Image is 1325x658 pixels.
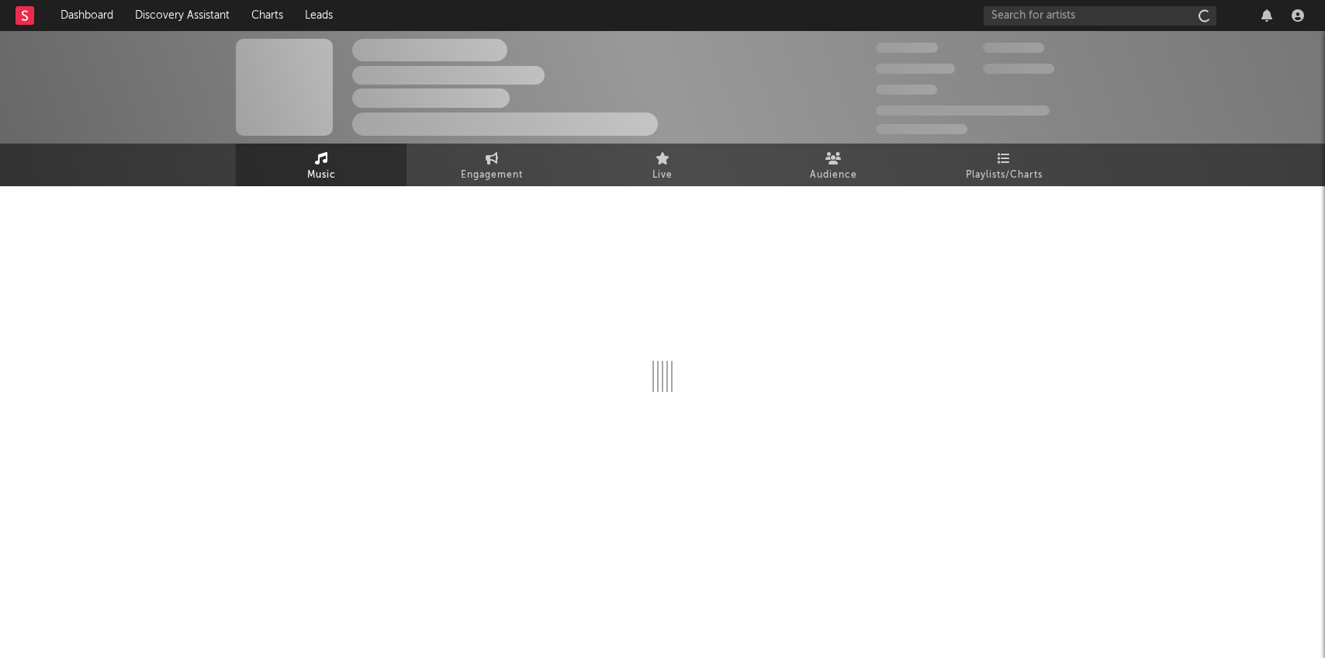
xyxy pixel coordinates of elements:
span: 300,000 [876,43,938,53]
a: Live [577,144,748,186]
span: Engagement [461,166,523,185]
span: 50,000,000 Monthly Listeners [876,106,1050,116]
span: 100,000 [876,85,937,95]
a: Audience [748,144,919,186]
span: 50,000,000 [876,64,955,74]
span: Playlists/Charts [966,166,1043,185]
a: Music [236,144,406,186]
span: Jump Score: 85.0 [876,124,967,134]
span: Audience [810,166,857,185]
span: 100,000 [983,43,1044,53]
span: 1,000,000 [983,64,1054,74]
span: Music [307,166,336,185]
input: Search for artists [984,6,1216,26]
span: Live [652,166,673,185]
a: Playlists/Charts [919,144,1089,186]
a: Engagement [406,144,577,186]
